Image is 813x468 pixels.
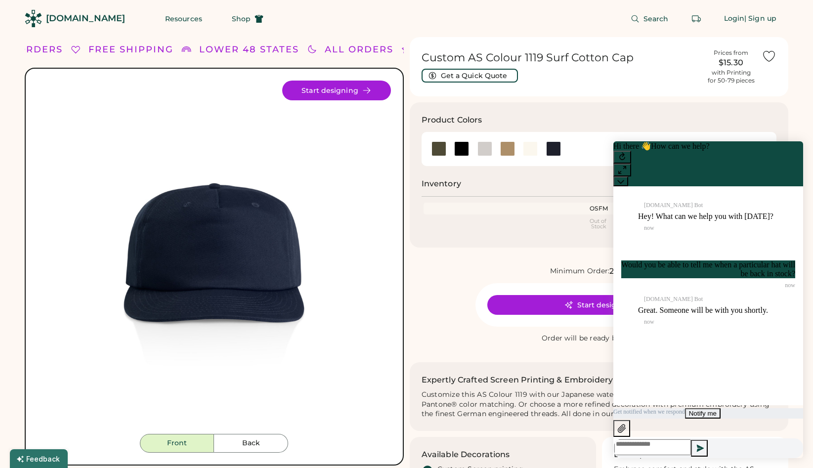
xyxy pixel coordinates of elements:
[542,334,621,343] div: Order will be ready by
[199,43,299,56] div: LOWER 48 STATES
[422,390,777,420] div: Customize this AS Colour 1119 with our Japanese water-based screen printing inks and free Pantone...
[282,81,391,100] button: Start designing
[426,218,773,229] div: Out of Stock
[214,434,288,453] button: Back
[643,15,669,22] span: Search
[46,12,125,25] div: [DOMAIN_NAME]
[88,43,173,56] div: FREE SHIPPING
[422,114,482,126] h3: Product Colors
[325,43,393,56] div: ALL ORDERS
[708,69,755,85] div: with Printing for 50-79 pieces
[153,9,214,29] button: Resources
[724,14,745,24] div: Login
[38,81,391,434] div: 1119 Style Image
[220,9,275,29] button: Shop
[422,374,613,386] h2: Expertly Crafted Screen Printing & Embroidery
[422,69,518,83] button: Get a Quick Quote
[487,295,711,315] button: Start designing
[422,178,461,190] h2: Inventory
[38,81,391,434] img: 1119 - Navy Front Image
[603,131,813,468] iframe: Front Chat
[619,9,681,29] button: Search
[706,57,756,69] div: $15.30
[714,49,748,57] div: Prices from
[426,205,773,213] div: OSFM
[744,14,776,24] div: | Sign up
[550,266,610,276] div: Minimum Order:
[232,15,251,22] span: Shop
[686,9,706,29] button: Retrieve an order
[25,10,42,27] img: Rendered Logo - Screens
[140,434,214,453] button: Front
[422,51,701,65] h1: Custom AS Colour 1119 Surf Cotton Cap
[422,449,510,461] h3: Available Decorations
